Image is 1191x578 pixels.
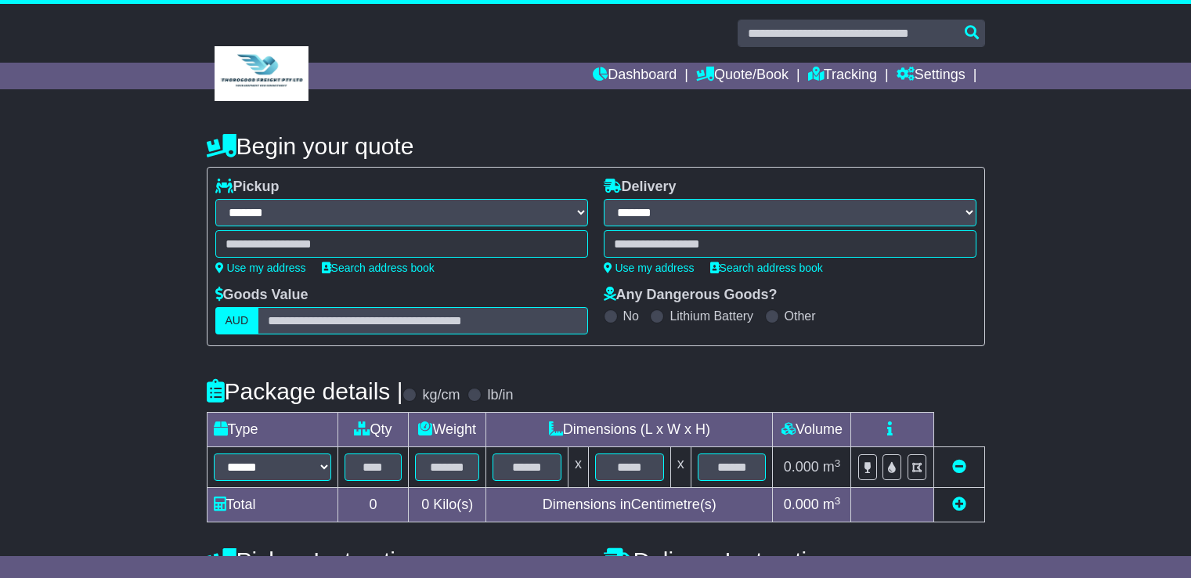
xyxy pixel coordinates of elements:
[670,447,691,488] td: x
[823,497,841,512] span: m
[696,63,789,89] a: Quote/Book
[337,413,409,447] td: Qty
[207,413,337,447] td: Type
[215,287,309,304] label: Goods Value
[669,309,753,323] label: Lithium Battery
[604,262,695,274] a: Use my address
[773,413,851,447] td: Volume
[486,413,773,447] td: Dimensions (L x W x H)
[421,497,429,512] span: 0
[604,547,985,573] h4: Delivery Instructions
[952,459,966,475] a: Remove this item
[486,488,773,522] td: Dimensions in Centimetre(s)
[952,497,966,512] a: Add new item
[808,63,877,89] a: Tracking
[207,378,403,404] h4: Package details |
[409,488,486,522] td: Kilo(s)
[593,63,677,89] a: Dashboard
[207,547,588,573] h4: Pickup Instructions
[604,179,677,196] label: Delivery
[784,497,819,512] span: 0.000
[409,413,486,447] td: Weight
[215,262,306,274] a: Use my address
[422,387,460,404] label: kg/cm
[823,459,841,475] span: m
[322,262,435,274] a: Search address book
[337,488,409,522] td: 0
[835,457,841,469] sup: 3
[835,495,841,507] sup: 3
[207,488,337,522] td: Total
[710,262,823,274] a: Search address book
[604,287,778,304] label: Any Dangerous Goods?
[215,179,280,196] label: Pickup
[784,459,819,475] span: 0.000
[568,447,588,488] td: x
[487,387,513,404] label: lb/in
[785,309,816,323] label: Other
[215,307,259,334] label: AUD
[207,133,985,159] h4: Begin your quote
[623,309,639,323] label: No
[897,63,965,89] a: Settings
